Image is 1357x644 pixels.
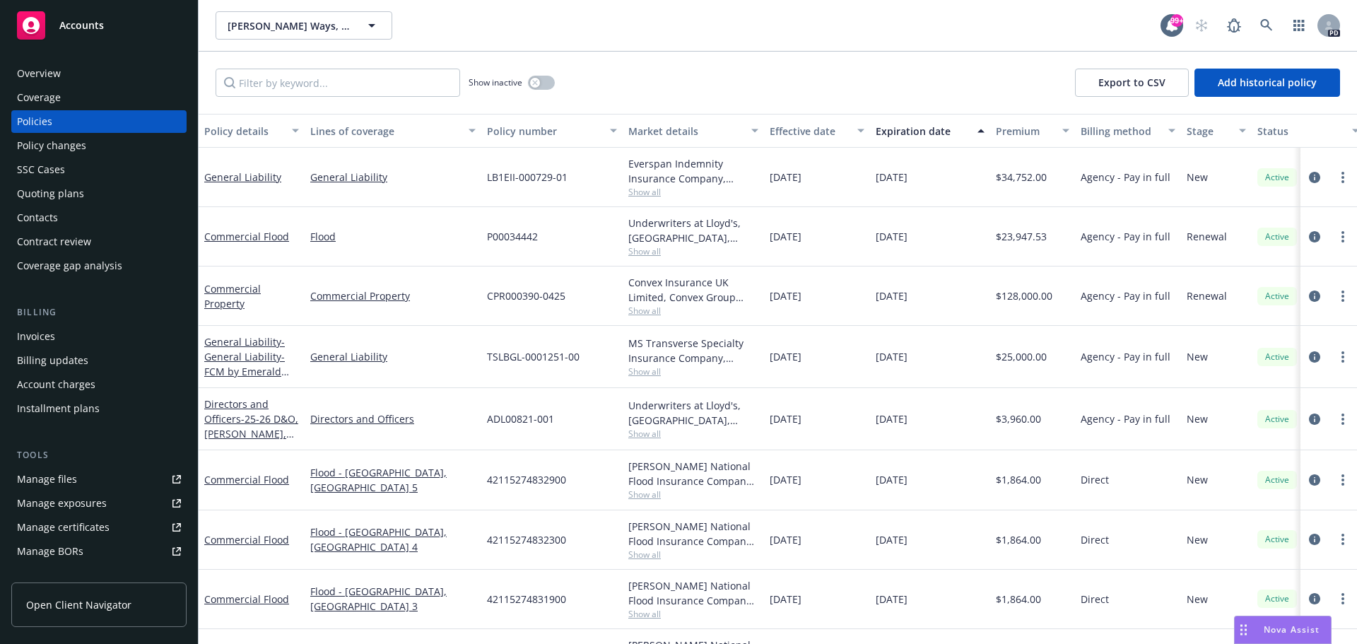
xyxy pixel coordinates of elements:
button: Export to CSV [1075,69,1189,97]
button: Premium [990,114,1075,148]
span: $1,864.00 [996,532,1041,547]
button: Effective date [764,114,870,148]
span: New [1187,349,1208,364]
span: Direct [1081,592,1109,607]
span: Agency - Pay in full [1081,349,1170,364]
a: Quoting plans [11,182,187,205]
span: Active [1263,592,1291,605]
a: more [1334,349,1351,365]
a: Report a Bug [1220,11,1248,40]
div: Policy changes [17,134,86,157]
a: Manage certificates [11,516,187,539]
span: Add historical policy [1218,76,1317,89]
a: Commercial Flood [204,592,289,606]
a: Commercial Flood [204,473,289,486]
span: Show all [628,549,758,561]
div: 99+ [1170,14,1183,27]
span: Agency - Pay in full [1081,411,1170,426]
a: Flood [310,229,476,244]
div: Overview [17,62,61,85]
span: Show inactive [469,76,522,88]
a: more [1334,411,1351,428]
div: Premium [996,124,1054,139]
a: Billing updates [11,349,187,372]
span: Direct [1081,472,1109,487]
span: $23,947.53 [996,229,1047,244]
span: Agency - Pay in full [1081,170,1170,185]
a: Start snowing [1187,11,1216,40]
span: $1,864.00 [996,592,1041,607]
div: Invoices [17,325,55,348]
span: 42115274832900 [487,472,566,487]
span: Active [1263,171,1291,184]
button: Expiration date [870,114,990,148]
div: Summary of insurance [17,564,124,587]
div: Contract review [17,230,91,253]
span: [DATE] [876,349,907,364]
a: Installment plans [11,397,187,420]
button: Add historical policy [1194,69,1340,97]
a: Manage files [11,468,187,491]
a: Overview [11,62,187,85]
span: Active [1263,351,1291,363]
span: [DATE] [770,170,801,185]
a: Directors and Officers [310,411,476,426]
span: $25,000.00 [996,349,1047,364]
a: General Liability [310,349,476,364]
div: [PERSON_NAME] National Flood Insurance Company, [PERSON_NAME] Flood [628,459,758,488]
span: [PERSON_NAME] Ways, Inc. [228,18,350,33]
span: Agency - Pay in full [1081,288,1170,303]
button: Lines of coverage [305,114,481,148]
a: circleInformation [1306,411,1323,428]
div: Policy details [204,124,283,139]
span: CPR000390-0425 [487,288,565,303]
a: Flood - [GEOGRAPHIC_DATA], [GEOGRAPHIC_DATA] 3 [310,584,476,614]
div: Manage BORs [17,540,83,563]
div: Manage exposures [17,492,107,515]
span: Renewal [1187,229,1227,244]
a: Commercial Property [310,288,476,303]
div: Status [1257,124,1344,139]
a: Manage BORs [11,540,187,563]
div: Policy number [487,124,601,139]
button: Policy details [199,114,305,148]
span: - General Liability- FCM by Emerald Stay [204,335,289,393]
span: [DATE] [876,229,907,244]
span: [DATE] [876,411,907,426]
a: circleInformation [1306,472,1323,488]
a: SSC Cases [11,158,187,181]
span: New [1187,411,1208,426]
span: $3,960.00 [996,411,1041,426]
span: [DATE] [770,592,801,607]
span: [DATE] [770,532,801,547]
div: Drag to move [1235,616,1252,643]
span: New [1187,532,1208,547]
span: $128,000.00 [996,288,1052,303]
span: Active [1263,474,1291,486]
div: Effective date [770,124,849,139]
a: Accounts [11,6,187,45]
span: Nova Assist [1264,623,1320,636]
span: Active [1263,230,1291,243]
a: circleInformation [1306,169,1323,186]
span: Accounts [59,20,104,31]
a: circleInformation [1306,590,1323,607]
a: Policies [11,110,187,133]
div: Convex Insurance UK Limited, Convex Group Limited, RT Specialty Insurance Services, LLC (RSG Spec... [628,275,758,305]
a: Commercial Flood [204,230,289,243]
div: Manage certificates [17,516,110,539]
div: Underwriters at Lloyd's, [GEOGRAPHIC_DATA], Lloyd's of [GEOGRAPHIC_DATA], AllDigital Specialty In... [628,398,758,428]
span: 42115274832300 [487,532,566,547]
span: [DATE] [876,288,907,303]
div: Contacts [17,206,58,229]
span: $1,864.00 [996,472,1041,487]
a: circleInformation [1306,288,1323,305]
a: more [1334,531,1351,548]
a: Switch app [1285,11,1313,40]
span: Show all [628,245,758,257]
a: Policy changes [11,134,187,157]
a: General Liability [204,170,281,184]
span: Show all [628,365,758,377]
div: Stage [1187,124,1230,139]
span: Active [1263,290,1291,303]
